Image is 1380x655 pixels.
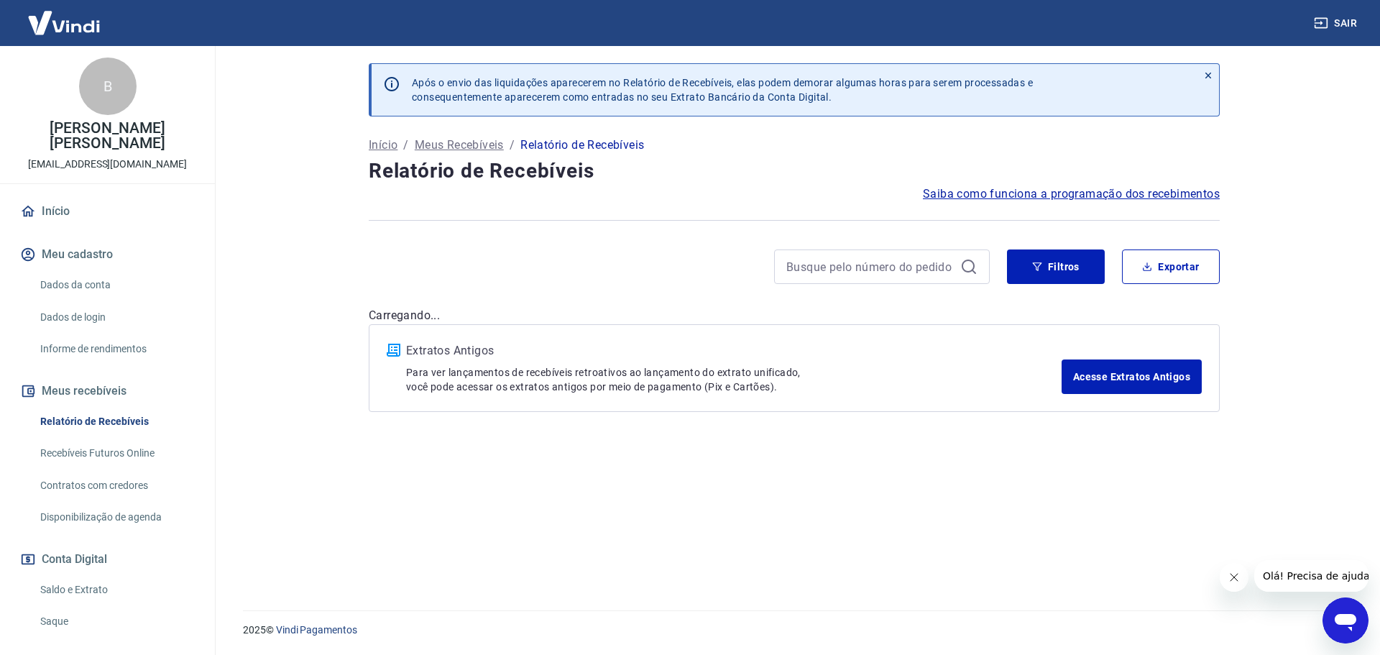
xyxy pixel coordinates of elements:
[369,307,1220,324] p: Carregando...
[17,239,198,270] button: Meu cadastro
[34,303,198,332] a: Dados de login
[406,342,1062,359] p: Extratos Antigos
[923,185,1220,203] a: Saiba como funciona a programação dos recebimentos
[1311,10,1363,37] button: Sair
[34,607,198,636] a: Saque
[412,75,1033,104] p: Após o envio das liquidações aparecerem no Relatório de Recebíveis, elas podem demorar algumas ho...
[387,344,400,357] img: ícone
[403,137,408,154] p: /
[369,137,397,154] a: Início
[34,439,198,468] a: Recebíveis Futuros Online
[79,58,137,115] div: B
[17,544,198,575] button: Conta Digital
[34,471,198,500] a: Contratos com credores
[786,256,954,278] input: Busque pelo número do pedido
[9,10,121,22] span: Olá! Precisa de ajuda?
[34,407,198,436] a: Relatório de Recebíveis
[1122,249,1220,284] button: Exportar
[369,157,1220,185] h4: Relatório de Recebíveis
[11,121,203,151] p: [PERSON_NAME] [PERSON_NAME]
[1254,560,1368,592] iframe: Mensagem da empresa
[415,137,504,154] a: Meus Recebíveis
[1007,249,1105,284] button: Filtros
[520,137,644,154] p: Relatório de Recebíveis
[1322,597,1368,643] iframe: Botão para abrir a janela de mensagens
[34,503,198,532] a: Disponibilização de agenda
[34,575,198,605] a: Saldo e Extrato
[28,157,187,172] p: [EMAIL_ADDRESS][DOMAIN_NAME]
[34,334,198,364] a: Informe de rendimentos
[276,624,357,636] a: Vindi Pagamentos
[510,137,515,154] p: /
[243,623,1345,638] p: 2025 ©
[1220,563,1248,592] iframe: Fechar mensagem
[406,365,1062,394] p: Para ver lançamentos de recebíveis retroativos ao lançamento do extrato unificado, você pode aces...
[17,375,198,407] button: Meus recebíveis
[34,270,198,300] a: Dados da conta
[17,196,198,227] a: Início
[1062,359,1202,394] a: Acesse Extratos Antigos
[17,1,111,45] img: Vindi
